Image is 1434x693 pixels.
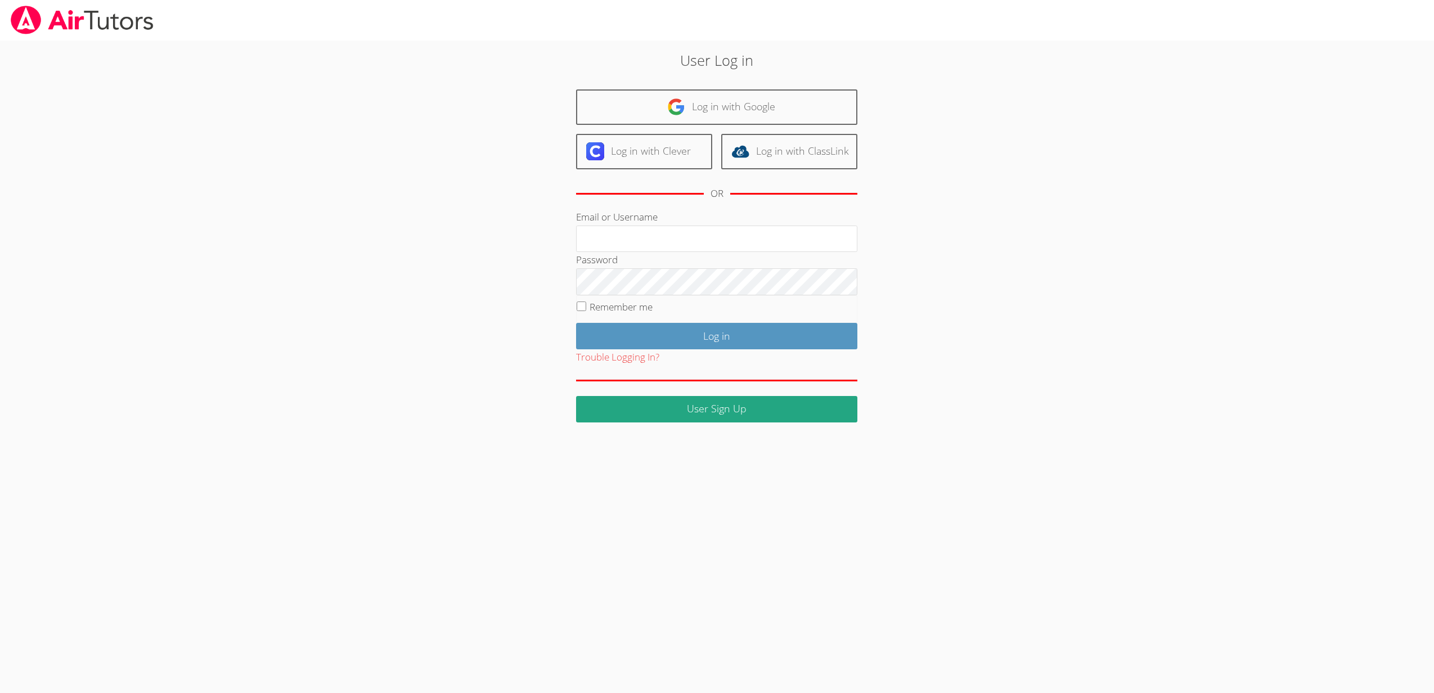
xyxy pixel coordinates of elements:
div: OR [711,186,723,202]
img: clever-logo-6eab21bc6e7a338710f1a6ff85c0baf02591cd810cc4098c63d3a4b26e2feb20.svg [586,142,604,160]
a: Log in with Clever [576,134,712,169]
img: classlink-logo-d6bb404cc1216ec64c9a2012d9dc4662098be43eaf13dc465df04b49fa7ab582.svg [731,142,749,160]
label: Email or Username [576,210,658,223]
a: User Sign Up [576,396,857,422]
h2: User Log in [330,49,1104,71]
label: Password [576,253,618,266]
img: airtutors_banner-c4298cdbf04f3fff15de1276eac7730deb9818008684d7c2e4769d2f7ddbe033.png [10,6,155,34]
label: Remember me [590,300,653,313]
input: Log in [576,323,857,349]
img: google-logo-50288ca7cdecda66e5e0955fdab243c47b7ad437acaf1139b6f446037453330a.svg [667,98,685,116]
a: Log in with ClassLink [721,134,857,169]
a: Log in with Google [576,89,857,125]
button: Trouble Logging In? [576,349,659,366]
